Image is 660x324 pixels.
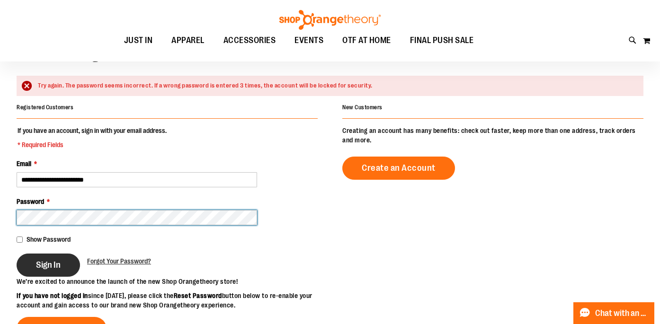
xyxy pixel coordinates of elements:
[342,157,455,180] a: Create an Account
[410,30,474,51] span: FINAL PUSH SALE
[17,126,168,149] legend: If you have an account, sign in with your email address.
[27,236,71,243] span: Show Password
[342,30,391,51] span: OTF AT HOME
[174,292,222,299] strong: Reset Password
[223,30,276,51] span: ACCESSORIES
[342,126,643,145] p: Creating an account has many benefits: check out faster, keep more than one address, track orders...
[87,256,151,266] a: Forgot Your Password?
[17,292,88,299] strong: If you have not logged in
[595,309,649,318] span: Chat with an Expert
[342,104,383,111] strong: New Customers
[36,260,61,270] span: Sign In
[17,104,73,111] strong: Registered Customers
[17,198,44,205] span: Password
[17,291,330,310] p: since [DATE], please click the button below to re-enable your account and gain access to our bran...
[87,257,151,265] span: Forgot Your Password?
[124,30,153,51] span: JUST IN
[171,30,205,51] span: APPAREL
[294,30,323,51] span: EVENTS
[573,302,655,324] button: Chat with an Expert
[278,10,382,30] img: Shop Orangetheory
[18,140,167,149] span: * Required Fields
[17,160,31,167] span: Email
[17,277,330,286] p: We’re excited to announce the launch of the new Shop Orangetheory store!
[38,81,634,90] div: Try again. The password seems incorrect. If a wrong password is entered 3 times, the account will...
[17,254,80,277] button: Sign In
[362,163,436,173] span: Create an Account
